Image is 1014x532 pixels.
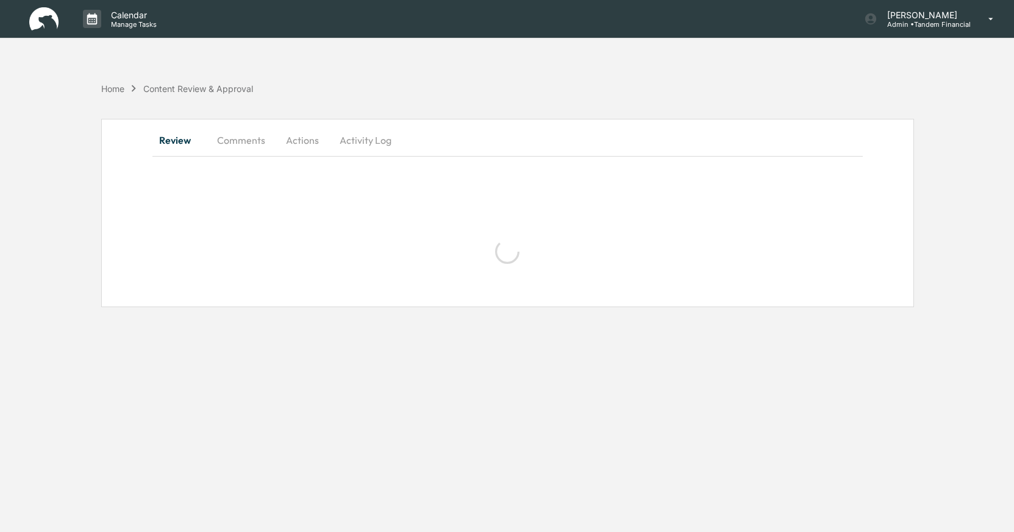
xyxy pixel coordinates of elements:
[330,126,401,155] button: Activity Log
[877,10,971,20] p: [PERSON_NAME]
[275,126,330,155] button: Actions
[143,83,253,94] div: Content Review & Approval
[101,10,163,20] p: Calendar
[152,126,862,155] div: secondary tabs example
[101,83,124,94] div: Home
[152,126,207,155] button: Review
[877,20,971,29] p: Admin • Tandem Financial
[207,126,275,155] button: Comments
[101,20,163,29] p: Manage Tasks
[29,7,59,31] img: logo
